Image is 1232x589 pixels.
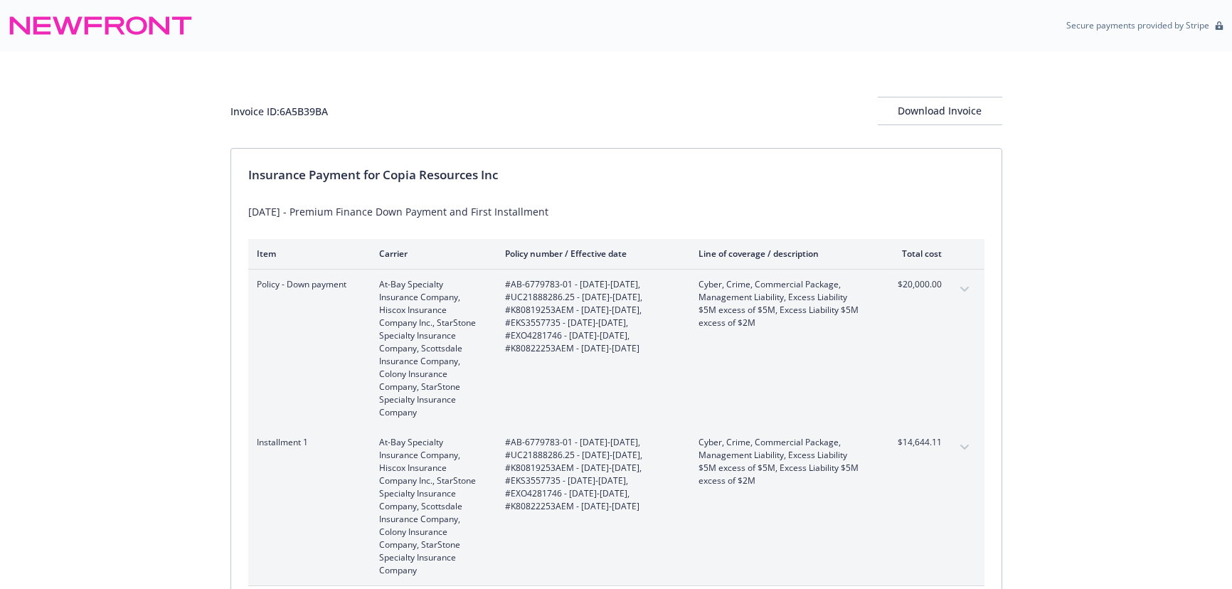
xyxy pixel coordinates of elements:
[379,278,482,419] span: At-Bay Specialty Insurance Company, Hiscox Insurance Company Inc., StarStone Specialty Insurance ...
[379,436,482,577] span: At-Bay Specialty Insurance Company, Hiscox Insurance Company Inc., StarStone Specialty Insurance ...
[248,428,984,585] div: Installment 1At-Bay Specialty Insurance Company, Hiscox Insurance Company Inc., StarStone Special...
[257,278,356,291] span: Policy - Down payment
[505,278,676,355] span: #AB-6779783-01 - [DATE]-[DATE], #UC21888286.25 - [DATE]-[DATE], #K80819253AEM - [DATE]-[DATE], #E...
[257,248,356,260] div: Item
[379,248,482,260] div: Carrier
[888,278,942,291] span: $20,000.00
[699,278,866,329] span: Cyber, Crime, Commercial Package, Management Liability, Excess Liability $5M excess of $5M, Exces...
[699,248,866,260] div: Line of coverage / description
[248,166,984,184] div: Insurance Payment for Copia Resources Inc
[699,436,866,487] span: Cyber, Crime, Commercial Package, Management Liability, Excess Liability $5M excess of $5M, Exces...
[505,248,676,260] div: Policy number / Effective date
[953,278,976,301] button: expand content
[953,436,976,459] button: expand content
[888,248,942,260] div: Total cost
[1066,19,1209,31] p: Secure payments provided by Stripe
[505,436,676,513] span: #AB-6779783-01 - [DATE]-[DATE], #UC21888286.25 - [DATE]-[DATE], #K80819253AEM - [DATE]-[DATE], #E...
[257,436,356,449] span: Installment 1
[230,104,328,119] div: Invoice ID: 6A5B39BA
[248,204,984,219] div: [DATE] - Premium Finance Down Payment and First Installment
[248,270,984,428] div: Policy - Down paymentAt-Bay Specialty Insurance Company, Hiscox Insurance Company Inc., StarStone...
[878,97,1002,125] button: Download Invoice
[888,436,942,449] span: $14,644.11
[878,97,1002,124] div: Download Invoice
